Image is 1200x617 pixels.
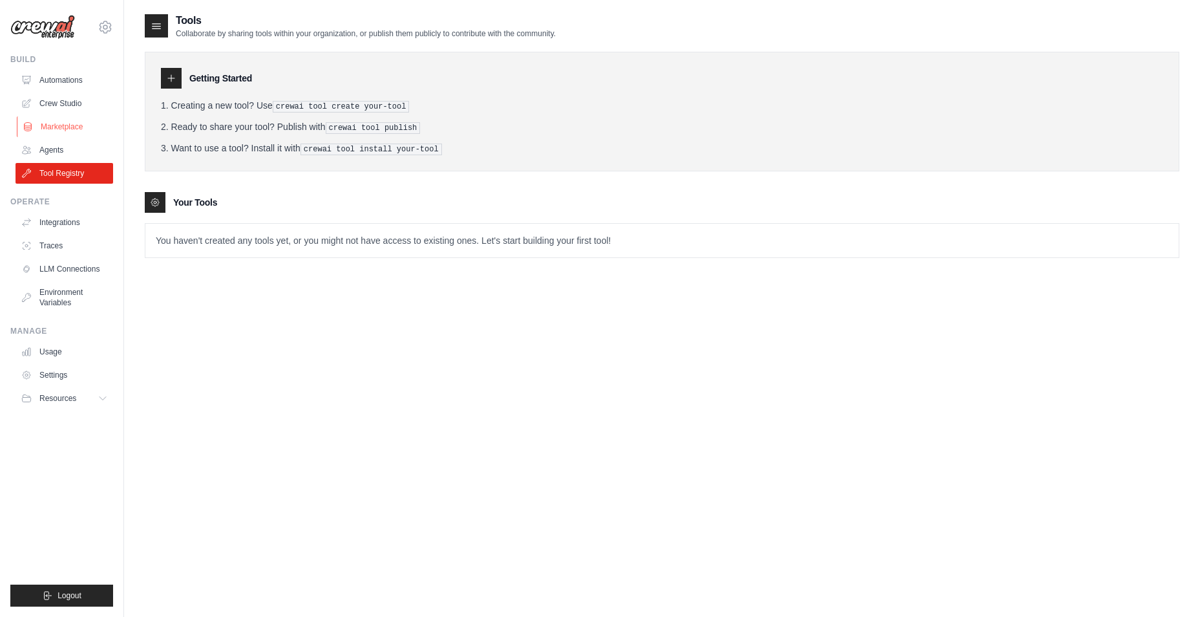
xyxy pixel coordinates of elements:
pre: crewai tool create your-tool [273,101,410,113]
button: Logout [10,585,113,607]
a: Tool Registry [16,163,113,184]
li: Want to use a tool? Install it with [161,142,1163,155]
h3: Your Tools [173,196,217,209]
a: Integrations [16,212,113,233]
a: Crew Studio [16,93,113,114]
pre: crewai tool install your-tool [300,144,442,155]
span: Resources [39,393,76,404]
div: Operate [10,197,113,207]
div: Manage [10,326,113,336]
span: Logout [58,590,81,601]
a: Automations [16,70,113,91]
button: Resources [16,388,113,409]
li: Creating a new tool? Use [161,99,1163,113]
a: Usage [16,341,113,362]
a: Settings [16,365,113,385]
li: Ready to share your tool? Publish with [161,120,1163,134]
a: Traces [16,235,113,256]
img: Logo [10,15,75,39]
h2: Tools [176,13,556,28]
pre: crewai tool publish [326,122,421,134]
p: You haven't created any tools yet, or you might not have access to existing ones. Let's start bui... [145,224,1179,257]
a: LLM Connections [16,259,113,279]
a: Agents [16,140,113,160]
h3: Getting Started [189,72,252,85]
a: Environment Variables [16,282,113,313]
p: Collaborate by sharing tools within your organization, or publish them publicly to contribute wit... [176,28,556,39]
div: Build [10,54,113,65]
a: Marketplace [17,116,114,137]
